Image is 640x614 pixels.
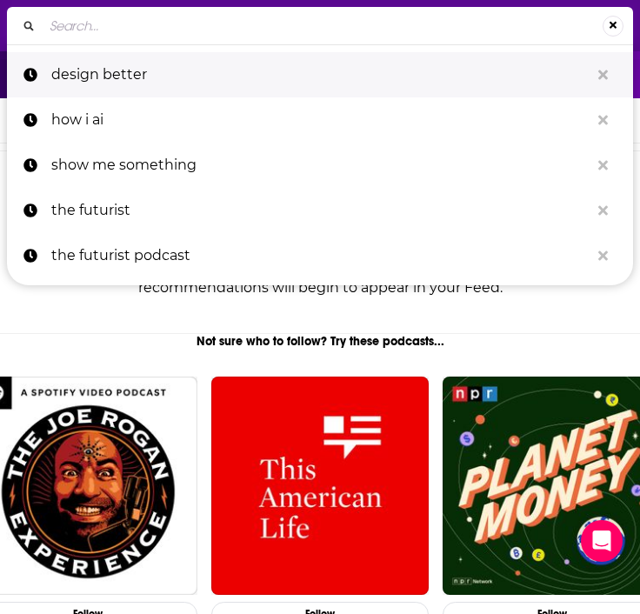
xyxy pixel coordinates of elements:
a: the futurist podcast [7,233,633,278]
a: design better [7,52,633,97]
img: This American Life [211,377,430,595]
p: the futurist [51,188,590,233]
div: Open Intercom Messenger [581,520,623,562]
div: Search... [7,7,633,44]
a: show me something [7,143,633,188]
a: how i ai [7,97,633,143]
p: show me something [51,143,590,188]
input: Search... [43,12,603,40]
p: the futurist podcast [51,233,590,278]
p: how i ai [51,97,590,143]
a: the futurist [7,188,633,233]
p: design better [51,52,590,97]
